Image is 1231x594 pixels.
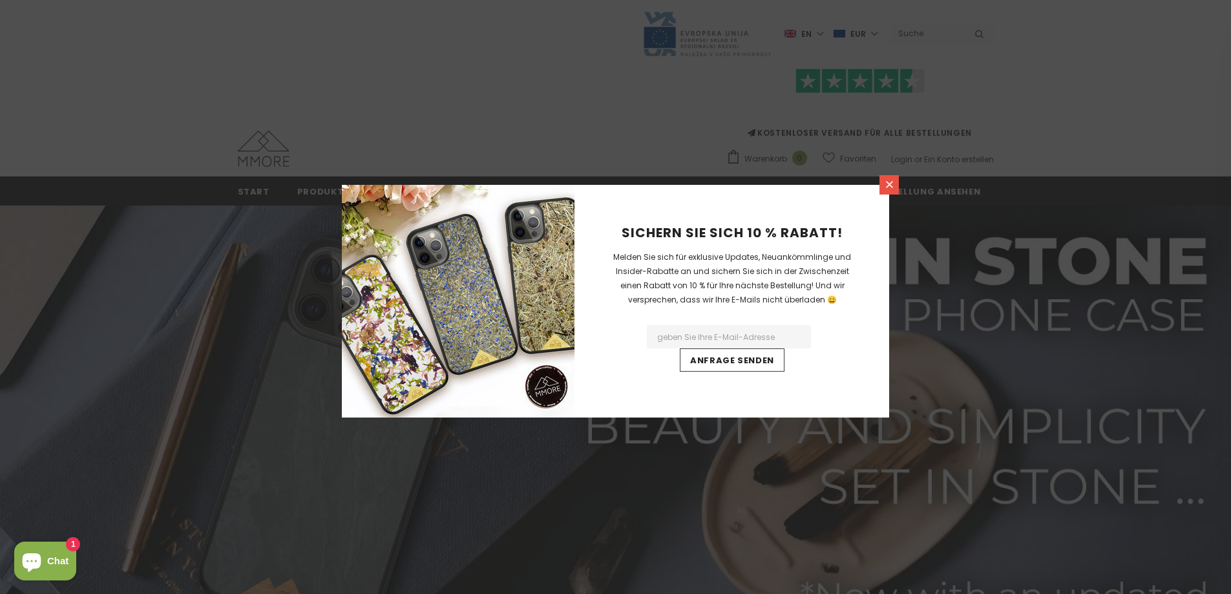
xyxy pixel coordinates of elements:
span: Sichern Sie sich 10 % Rabatt! [622,224,843,242]
inbox-online-store-chat: Shopify online store chat [10,542,80,584]
input: Anfrage senden [680,348,784,372]
input: Email Address [647,325,811,348]
span: Melden Sie sich für exklusive Updates, Neuankömmlinge und Insider-Rabatte an und sichern Sie sich... [613,251,851,305]
a: Menu [879,175,899,195]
